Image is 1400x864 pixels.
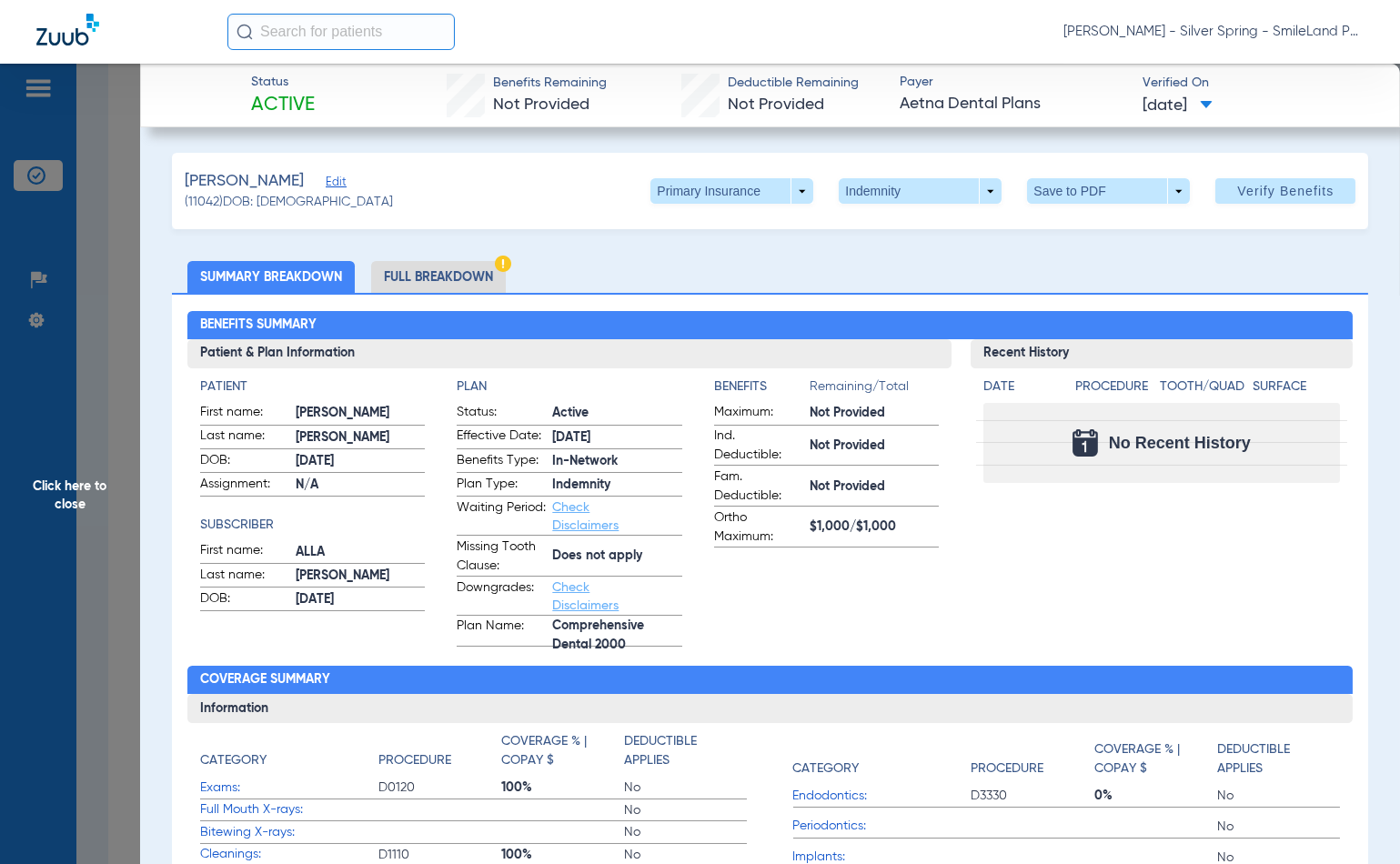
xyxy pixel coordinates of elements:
[251,93,315,118] span: Active
[793,817,972,836] span: Periodontics:
[296,567,425,586] span: [PERSON_NAME]
[200,566,289,588] span: Last name:
[1160,377,1247,397] h4: Tooth/Quad
[900,73,1127,92] span: Payer
[200,751,267,770] h4: Category
[200,403,289,425] span: First name:
[1160,377,1247,403] app-breakdown-title: Tooth/Quad
[900,93,1127,116] span: Aetna Dental Plans
[971,339,1353,368] h3: Recent History
[1143,74,1370,93] span: Verified On
[501,732,615,770] h4: Coverage % | Copay $
[457,403,546,425] span: Status:
[493,96,589,113] span: Not Provided
[326,176,342,193] span: Edit
[624,732,747,777] app-breakdown-title: Deductible Applies
[457,537,546,576] span: Missing Tooth Clause:
[457,427,546,448] span: Effective Date:
[552,476,681,495] span: Indemnity
[501,779,624,797] span: 100%
[296,428,425,447] span: [PERSON_NAME]
[200,823,378,842] span: Bitewing X-rays:
[552,404,681,423] span: Active
[552,428,681,447] span: [DATE]
[1109,434,1251,452] span: No Recent History
[839,178,1002,204] button: Indemnity
[793,732,972,785] app-breakdown-title: Category
[200,732,378,777] app-breakdown-title: Category
[552,627,681,646] span: Comprehensive Dental 2000
[1217,818,1340,836] span: No
[810,404,939,423] span: Not Provided
[1215,178,1355,204] button: Verify Benefits
[714,508,803,547] span: Ortho Maximum:
[378,751,451,770] h4: Procedure
[296,543,425,562] span: ALLA
[714,377,810,397] h4: Benefits
[650,178,813,204] button: Primary Insurance
[200,451,289,473] span: DOB:
[552,581,619,612] a: Check Disclaimers
[185,170,304,193] span: [PERSON_NAME]
[200,516,425,535] h4: Subscriber
[296,476,425,495] span: N/A
[457,451,546,473] span: Benefits Type:
[1217,787,1340,805] span: No
[624,779,747,797] span: No
[552,547,681,566] span: Does not apply
[501,846,624,864] span: 100%
[1309,777,1400,864] div: Chat Widget
[501,732,624,777] app-breakdown-title: Coverage % | Copay $
[810,437,939,456] span: Not Provided
[972,732,1094,785] app-breakdown-title: Procedure
[200,800,378,819] span: Full Mouth X-rays:
[296,590,425,609] span: [DATE]
[714,427,803,465] span: Ind. Deductible:
[237,24,253,40] img: Search Icon
[457,578,546,615] span: Downgrades:
[493,74,607,93] span: Benefits Remaining
[552,452,681,471] span: In-Network
[457,498,546,535] span: Waiting Period:
[624,823,747,841] span: No
[1073,429,1098,457] img: Calendar
[1217,732,1340,785] app-breakdown-title: Deductible Applies
[714,377,810,403] app-breakdown-title: Benefits
[624,732,738,770] h4: Deductible Applies
[457,377,681,397] h4: Plan
[983,377,1060,403] app-breakdown-title: Date
[810,377,939,403] span: Remaining/Total
[728,96,824,113] span: Not Provided
[378,846,501,864] span: D1110
[1075,377,1153,397] h4: Procedure
[1094,732,1217,785] app-breakdown-title: Coverage % | Copay $
[552,501,619,532] a: Check Disclaimers
[457,475,546,497] span: Plan Type:
[1253,377,1340,403] app-breakdown-title: Surface
[457,617,546,646] span: Plan Name:
[728,74,859,93] span: Deductible Remaining
[200,377,425,397] h4: Patient
[200,589,289,611] span: DOB:
[624,801,747,819] span: No
[1075,377,1153,403] app-breakdown-title: Procedure
[200,427,289,448] span: Last name:
[200,475,289,497] span: Assignment:
[251,73,315,92] span: Status
[187,666,1353,695] h2: Coverage Summary
[296,452,425,471] span: [DATE]
[1094,787,1217,805] span: 0%
[200,779,378,798] span: Exams:
[185,193,393,212] span: (11042) DOB: [DEMOGRAPHIC_DATA]
[187,311,1353,340] h2: Benefits Summary
[793,787,972,806] span: Endodontics:
[1027,178,1190,204] button: Save to PDF
[983,377,1060,397] h4: Date
[793,759,860,779] h4: Category
[1094,740,1208,779] h4: Coverage % | Copay $
[1063,23,1364,41] span: [PERSON_NAME] - Silver Spring - SmileLand PD
[296,404,425,423] span: [PERSON_NAME]
[1253,377,1340,397] h4: Surface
